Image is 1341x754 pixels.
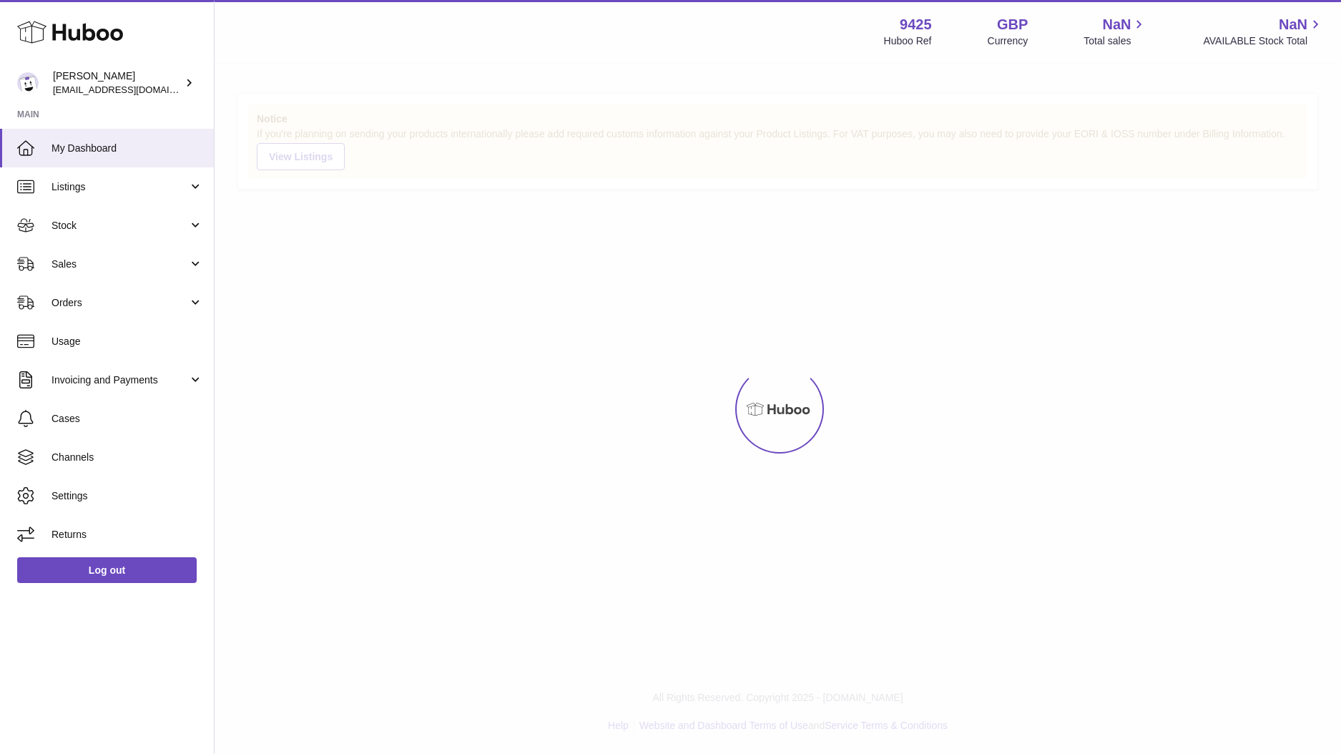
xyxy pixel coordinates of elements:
[51,373,188,387] span: Invoicing and Payments
[1084,34,1147,48] span: Total sales
[17,557,197,583] a: Log out
[51,528,203,542] span: Returns
[51,180,188,194] span: Listings
[17,72,39,94] img: huboo@cbdmd.com
[884,34,932,48] div: Huboo Ref
[997,15,1028,34] strong: GBP
[51,335,203,348] span: Usage
[51,412,203,426] span: Cases
[900,15,932,34] strong: 9425
[1203,15,1324,48] a: NaN AVAILABLE Stock Total
[51,296,188,310] span: Orders
[51,219,188,232] span: Stock
[1102,15,1131,34] span: NaN
[1203,34,1324,48] span: AVAILABLE Stock Total
[51,489,203,503] span: Settings
[1279,15,1307,34] span: NaN
[51,142,203,155] span: My Dashboard
[51,451,203,464] span: Channels
[53,84,210,95] span: [EMAIL_ADDRESS][DOMAIN_NAME]
[1084,15,1147,48] a: NaN Total sales
[988,34,1028,48] div: Currency
[51,258,188,271] span: Sales
[53,69,182,97] div: [PERSON_NAME]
